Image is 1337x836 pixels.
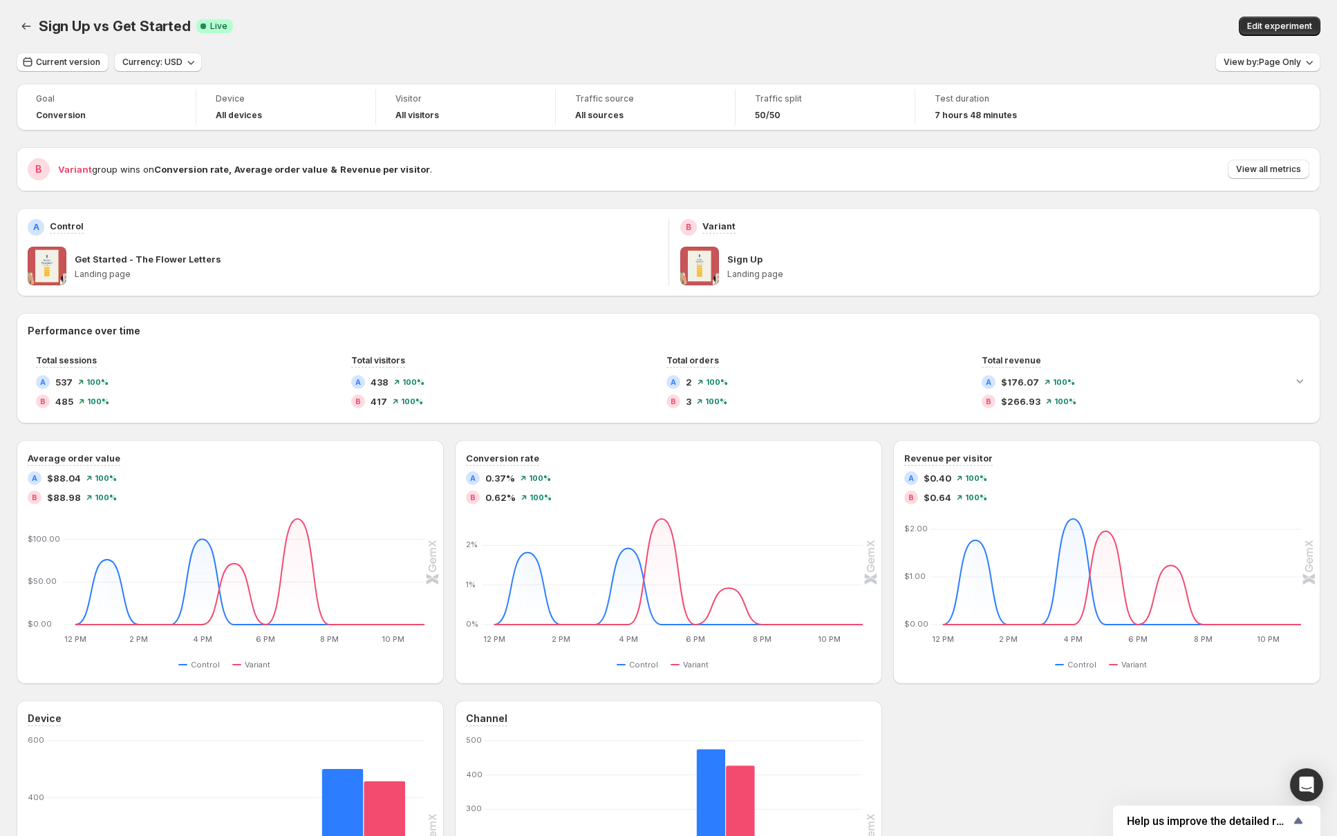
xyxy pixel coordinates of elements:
[28,792,44,802] text: 400
[1236,164,1301,175] span: View all metrics
[95,474,117,482] span: 100 %
[178,656,225,673] button: Control
[666,355,719,365] span: Total orders
[924,471,951,485] span: $0.40
[619,634,638,644] text: 4 PM
[330,164,337,175] strong: &
[965,493,987,502] span: 100 %
[154,164,229,175] strong: Conversion rate
[193,634,212,644] text: 4 PM
[122,57,183,68] span: Currency: USD
[935,93,1076,104] span: Test duration
[320,634,339,644] text: 8 PM
[75,252,221,266] p: Get Started - The Flower Letters
[33,222,39,233] h2: A
[55,395,73,408] span: 485
[935,92,1076,122] a: Test duration7 hours 48 minutes
[371,375,389,389] span: 438
[36,355,97,365] span: Total sessions
[908,474,914,482] h2: A
[485,491,516,504] span: 0.62%
[680,247,719,285] img: Sign Up
[904,571,926,581] text: $1.00
[355,397,361,406] h2: B
[466,735,482,745] text: 500
[87,397,109,406] span: 100 %
[1290,371,1309,390] button: Expand chart
[28,451,120,465] h3: Average order value
[191,659,220,670] span: Control
[47,471,81,485] span: $88.04
[1228,160,1309,179] button: View all metrics
[1257,634,1280,644] text: 10 PM
[1194,634,1213,644] text: 8 PM
[470,474,476,482] h2: A
[28,712,62,725] h3: Device
[232,656,276,673] button: Variant
[55,375,73,389] span: 537
[1127,813,1307,829] button: Show survey - Help us improve the detailed report for A/B campaigns
[1239,17,1320,36] button: Edit experiment
[904,451,993,465] h3: Revenue per visitor
[28,735,44,745] text: 600
[1247,21,1312,32] span: Edit experiment
[245,659,270,670] span: Variant
[982,355,1041,365] span: Total revenue
[1063,634,1083,644] text: 4 PM
[575,110,624,121] h4: All sources
[755,92,895,122] a: Traffic split50/50
[683,659,709,670] span: Variant
[466,451,539,465] h3: Conversion rate
[75,269,657,280] p: Landing page
[58,164,432,175] span: group wins on .
[986,378,991,386] h2: A
[629,659,658,670] span: Control
[50,219,84,233] p: Control
[466,712,507,725] h3: Channel
[36,93,176,104] span: Goal
[32,474,37,482] h2: A
[1109,656,1152,673] button: Variant
[36,92,176,122] a: GoalConversion
[753,634,772,644] text: 8 PM
[1290,768,1323,801] div: Open Intercom Messenger
[686,634,705,644] text: 6 PM
[483,634,505,644] text: 12 PM
[395,110,439,121] h4: All visitors
[702,219,736,233] p: Variant
[40,397,46,406] h2: B
[1054,397,1076,406] span: 100 %
[671,397,676,406] h2: B
[932,634,954,644] text: 12 PM
[705,397,727,406] span: 100 %
[686,222,691,233] h2: B
[86,378,109,386] span: 100 %
[402,378,424,386] span: 100 %
[1053,378,1075,386] span: 100 %
[340,164,430,175] strong: Revenue per visitor
[727,269,1310,280] p: Landing page
[58,164,92,175] span: Variant
[1215,53,1320,72] button: View by:Page Only
[466,540,478,549] text: 2%
[114,53,202,72] button: Currency: USD
[904,524,928,533] text: $2.00
[755,93,895,104] span: Traffic split
[17,17,36,36] button: Back
[28,324,1309,338] h2: Performance over time
[95,493,117,502] span: 100 %
[216,93,356,104] span: Device
[1067,659,1096,670] span: Control
[351,355,405,365] span: Total visitors
[671,378,676,386] h2: A
[986,397,991,406] h2: B
[727,252,763,266] p: Sign Up
[401,397,423,406] span: 100 %
[216,110,262,121] h4: All devices
[706,378,728,386] span: 100 %
[671,656,714,673] button: Variant
[355,378,361,386] h2: A
[617,656,664,673] button: Control
[935,110,1017,121] span: 7 hours 48 minutes
[924,491,951,504] span: $0.64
